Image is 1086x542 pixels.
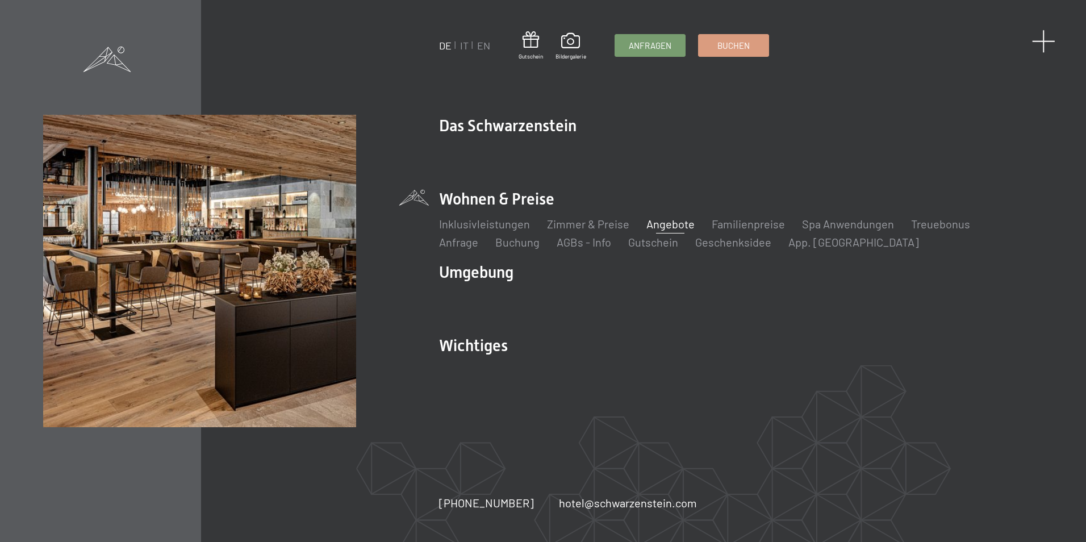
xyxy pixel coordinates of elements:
[439,235,478,249] a: Anfrage
[699,35,768,56] a: Buchen
[555,33,586,60] a: Bildergalerie
[712,217,785,231] a: Familienpreise
[495,235,540,249] a: Buchung
[788,235,919,249] a: App. [GEOGRAPHIC_DATA]
[519,31,543,60] a: Gutschein
[559,495,697,511] a: hotel@schwarzenstein.com
[460,39,469,52] a: IT
[646,217,695,231] a: Angebote
[439,39,452,52] a: DE
[439,495,534,511] a: [PHONE_NUMBER]
[519,52,543,60] span: Gutschein
[547,217,629,231] a: Zimmer & Preise
[695,235,771,249] a: Geschenksidee
[802,217,894,231] a: Spa Anwendungen
[557,235,611,249] a: AGBs - Info
[717,40,750,52] span: Buchen
[477,39,490,52] a: EN
[629,40,671,52] span: Anfragen
[439,217,530,231] a: Inklusivleistungen
[615,35,685,56] a: Anfragen
[911,217,970,231] a: Treuebonus
[555,52,586,60] span: Bildergalerie
[439,496,534,510] span: [PHONE_NUMBER]
[628,235,678,249] a: Gutschein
